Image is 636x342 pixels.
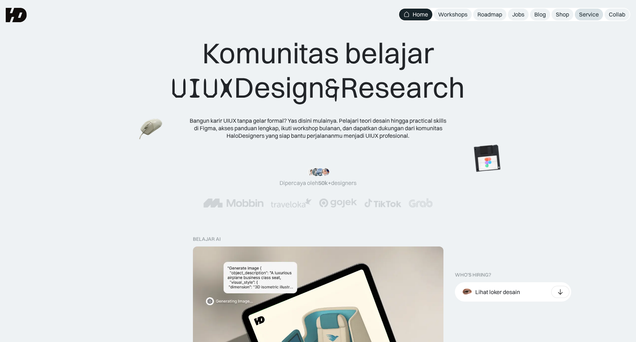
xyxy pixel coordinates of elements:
[473,9,506,20] a: Roadmap
[475,288,520,296] div: Lihat loker desain
[579,11,599,18] div: Service
[609,11,625,18] div: Collab
[455,272,491,278] div: WHO’S HIRING?
[171,71,234,106] span: UIUX
[530,9,550,20] a: Blog
[438,11,467,18] div: Workshops
[575,9,603,20] a: Service
[477,11,502,18] div: Roadmap
[605,9,630,20] a: Collab
[534,11,546,18] div: Blog
[512,11,524,18] div: Jobs
[399,9,432,20] a: Home
[508,9,529,20] a: Jobs
[434,9,472,20] a: Workshops
[318,179,331,186] span: 50k+
[189,117,447,139] div: Bangun karir UIUX tanpa gelar formal? Yas disini mulainya. Pelajari teori desain hingga practical...
[556,11,569,18] div: Shop
[171,36,465,106] div: Komunitas belajar Design Research
[552,9,573,20] a: Shop
[193,236,220,242] div: belajar ai
[413,11,428,18] div: Home
[280,179,356,187] div: Dipercaya oleh designers
[325,71,340,106] span: &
